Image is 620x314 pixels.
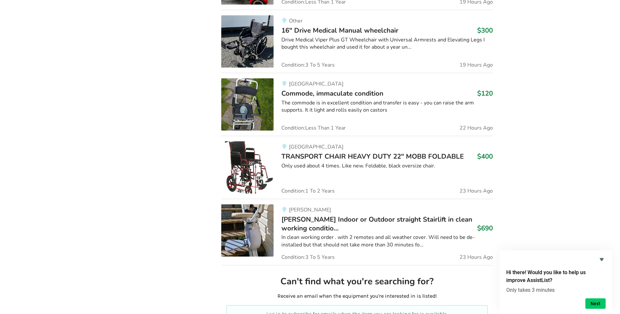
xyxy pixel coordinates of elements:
img: mobility-transport chair heavy duty 22″ mobb foldable [221,141,274,194]
p: Only takes 3 minutes [506,287,606,293]
span: [PERSON_NAME] Indoor or Outdoor straight Stairlift in clean working conditio... [281,215,472,232]
h3: $300 [477,26,493,35]
div: In clean working order . with 2 remotes and all weather cover. Will need to be de-installed but t... [281,234,493,249]
h2: Hi there! Would you like to help us improve AssistList? [506,269,606,284]
span: Condition: Less Than 1 Year [281,125,346,131]
h2: Can't find what you're searching for? [226,276,488,287]
a: mobility-16" drive medical manual wheelchairOther16" Drive Medical Manual wheelchair$300Drive Med... [221,10,493,73]
a: bathroom safety-commode, immaculate condition[GEOGRAPHIC_DATA]Commode, immaculate condition$120Th... [221,73,493,136]
span: Condition: 1 To 2 Years [281,188,335,194]
button: Next question [585,298,606,309]
h3: $690 [477,224,493,232]
a: mobility-transport chair heavy duty 22″ mobb foldable[GEOGRAPHIC_DATA]TRANSPORT CHAIR HEAVY DUTY ... [221,136,493,199]
p: Receive an email when the equipment you're interested in is listed! [226,292,488,300]
img: mobility-savaria indoor or outdoor straight stairlift in clean working condition. with 2 remotes.... [221,204,274,257]
span: 22 Hours Ago [460,125,493,131]
span: 23 Hours Ago [460,255,493,260]
div: Hi there! Would you like to help us improve AssistList? [506,256,606,309]
img: mobility-16" drive medical manual wheelchair [221,15,274,68]
span: [GEOGRAPHIC_DATA] [289,143,344,150]
button: Hide survey [598,256,606,263]
div: The commode is in excellent condition and transfer is easy - you can raise the arm supports. It i... [281,99,493,114]
div: Only used about 4 times. Like new. Foldable, black oversize chair. [281,162,493,170]
span: TRANSPORT CHAIR HEAVY DUTY 22″ MOBB FOLDABLE [281,152,464,161]
h3: $120 [477,89,493,98]
span: 19 Hours Ago [460,62,493,68]
span: [PERSON_NAME] [289,206,331,213]
span: Other [289,17,303,24]
span: 16" Drive Medical Manual wheelchair [281,26,398,35]
span: 23 Hours Ago [460,188,493,194]
img: bathroom safety-commode, immaculate condition [221,78,274,131]
h3: $400 [477,152,493,161]
a: mobility-savaria indoor or outdoor straight stairlift in clean working condition. with 2 remotes.... [221,199,493,265]
span: Condition: 3 To 5 Years [281,62,335,68]
span: [GEOGRAPHIC_DATA] [289,80,344,87]
div: Drive Medical Viper Plus GT Wheelchair with Universal Armrests and Elevating Legs I bought this w... [281,36,493,51]
span: Condition: 3 To 5 Years [281,255,335,260]
span: Commode, immaculate condition [281,89,383,98]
